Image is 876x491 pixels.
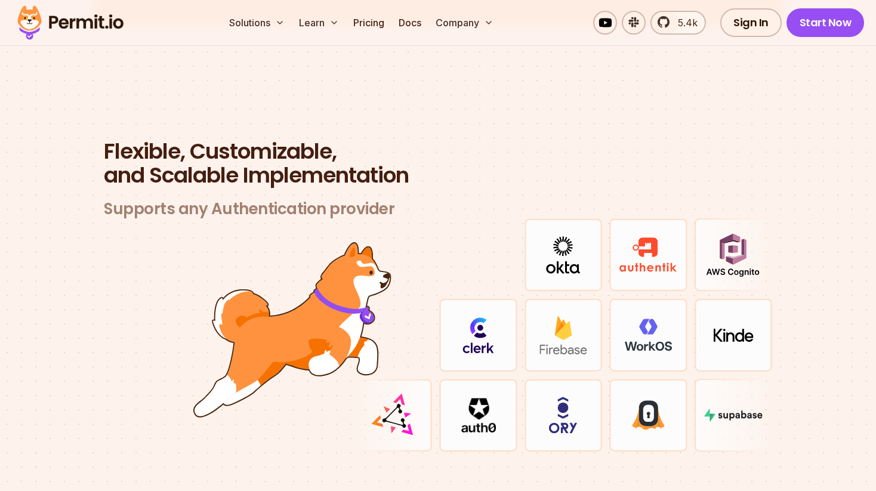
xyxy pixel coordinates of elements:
[348,11,389,35] a: Pricing
[12,2,129,43] img: Permit logo
[294,11,344,35] button: Learn
[104,140,772,163] span: Flexible, Customizable,
[786,8,865,37] a: Start Now
[104,140,772,187] h2: and Scalable Implementation
[671,16,698,30] span: 5.4k
[431,11,498,35] button: Company
[720,8,782,37] a: Sign In
[394,11,426,35] a: Docs
[224,11,289,35] button: Solutions
[650,11,706,35] a: 5.4k
[104,199,772,219] h3: Supports any Authentication provider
